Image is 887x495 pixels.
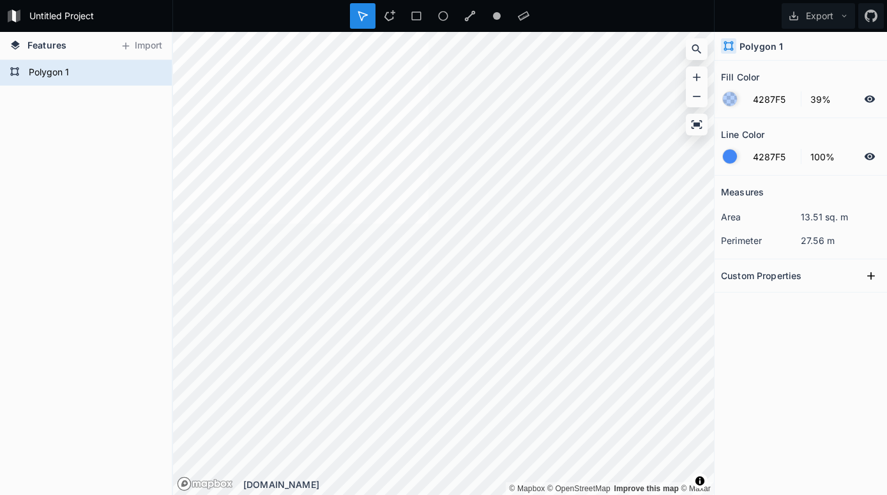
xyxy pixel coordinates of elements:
a: Mapbox [509,484,545,493]
a: Maxar [681,484,711,493]
button: Import [114,36,169,56]
button: Export [782,3,855,29]
a: Map feedback [614,484,679,493]
h2: Line Color [721,125,764,144]
dt: area [721,210,801,224]
a: Mapbox logo [177,476,233,491]
dt: perimeter [721,234,801,247]
a: Mapbox logo [177,476,192,491]
dd: 27.56 m [801,234,881,247]
button: Toggle attribution [692,473,708,489]
dd: 13.51 sq. m [801,210,881,224]
span: Features [27,38,66,52]
h2: Custom Properties [721,266,801,286]
div: [DOMAIN_NAME] [243,478,714,491]
span: Toggle attribution [696,474,704,488]
h2: Measures [721,182,764,202]
h2: Fill Color [721,67,759,87]
h4: Polygon 1 [739,40,783,53]
a: OpenStreetMap [547,484,610,493]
